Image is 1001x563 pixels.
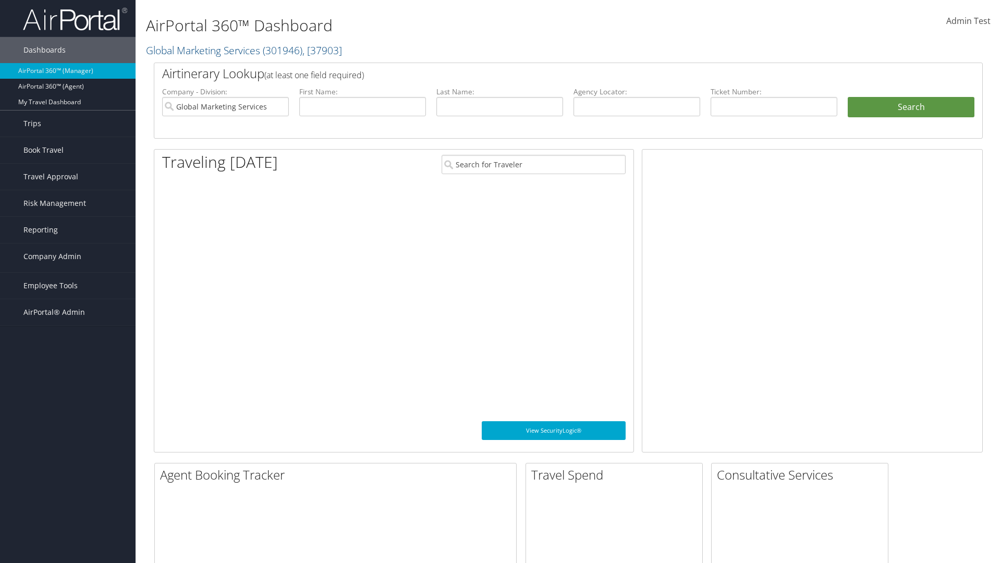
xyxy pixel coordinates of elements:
[23,299,85,325] span: AirPortal® Admin
[482,421,626,440] a: View SecurityLogic®
[711,87,837,97] label: Ticket Number:
[23,243,81,270] span: Company Admin
[263,43,302,57] span: ( 301946 )
[23,164,78,190] span: Travel Approval
[442,155,626,174] input: Search for Traveler
[162,65,906,82] h2: Airtinerary Lookup
[23,7,127,31] img: airportal-logo.png
[946,5,991,38] a: Admin Test
[848,97,974,118] button: Search
[299,87,426,97] label: First Name:
[573,87,700,97] label: Agency Locator:
[146,43,342,57] a: Global Marketing Services
[23,37,66,63] span: Dashboards
[23,137,64,163] span: Book Travel
[264,69,364,81] span: (at least one field required)
[531,466,702,484] h2: Travel Spend
[436,87,563,97] label: Last Name:
[302,43,342,57] span: , [ 37903 ]
[23,217,58,243] span: Reporting
[23,190,86,216] span: Risk Management
[717,466,888,484] h2: Consultative Services
[162,87,289,97] label: Company - Division:
[23,273,78,299] span: Employee Tools
[146,15,709,36] h1: AirPortal 360™ Dashboard
[946,15,991,27] span: Admin Test
[23,111,41,137] span: Trips
[160,466,516,484] h2: Agent Booking Tracker
[162,151,278,173] h1: Traveling [DATE]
